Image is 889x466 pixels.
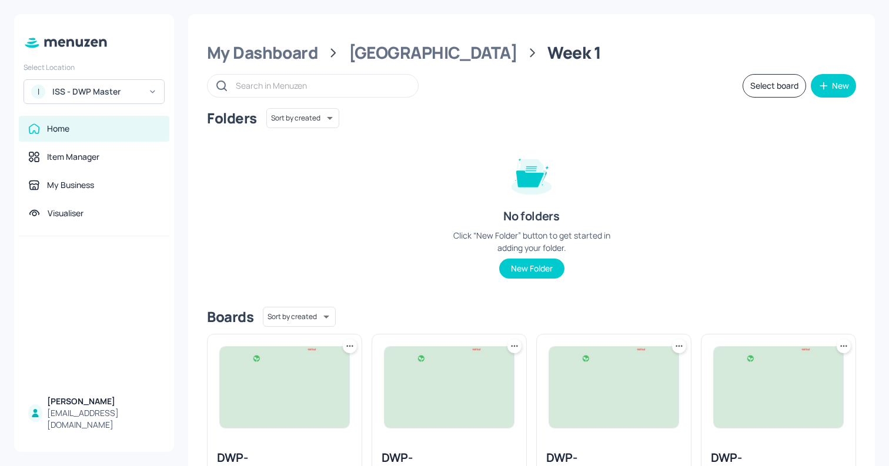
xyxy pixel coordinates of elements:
div: Select Location [24,62,165,72]
div: [PERSON_NAME] [47,395,160,407]
div: Home [47,123,69,135]
div: [GEOGRAPHIC_DATA] [349,42,517,63]
div: Click “New Folder” button to get started in adding your folder. [443,229,620,254]
img: folder-empty [502,145,561,203]
button: New [811,74,856,98]
div: New [832,82,849,90]
img: 2025-10-09-1760002111752smbh9xih1qd.jpeg [220,347,349,428]
button: Select board [743,74,806,98]
div: My Dashboard [207,42,318,63]
div: Folders [207,109,257,128]
div: Sort by created [263,305,336,328]
div: Week 1 [547,42,601,63]
img: 2025-10-09-1760002111752smbh9xih1qd.jpeg [549,347,679,428]
div: Sort by created [266,106,339,130]
div: Boards [207,307,253,326]
input: Search in Menuzen [236,77,406,94]
div: Item Manager [47,151,99,163]
div: No folders [503,208,559,224]
div: My Business [47,179,94,191]
img: 2025-10-09-1760002111752smbh9xih1qd.jpeg [385,347,514,428]
div: Visualiser [48,207,83,219]
div: I [31,85,45,99]
button: New Folder [499,259,564,279]
div: [EMAIL_ADDRESS][DOMAIN_NAME] [47,407,160,431]
img: 2025-10-09-1760002111752smbh9xih1qd.jpeg [714,347,843,428]
div: ISS - DWP Master [52,86,141,98]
